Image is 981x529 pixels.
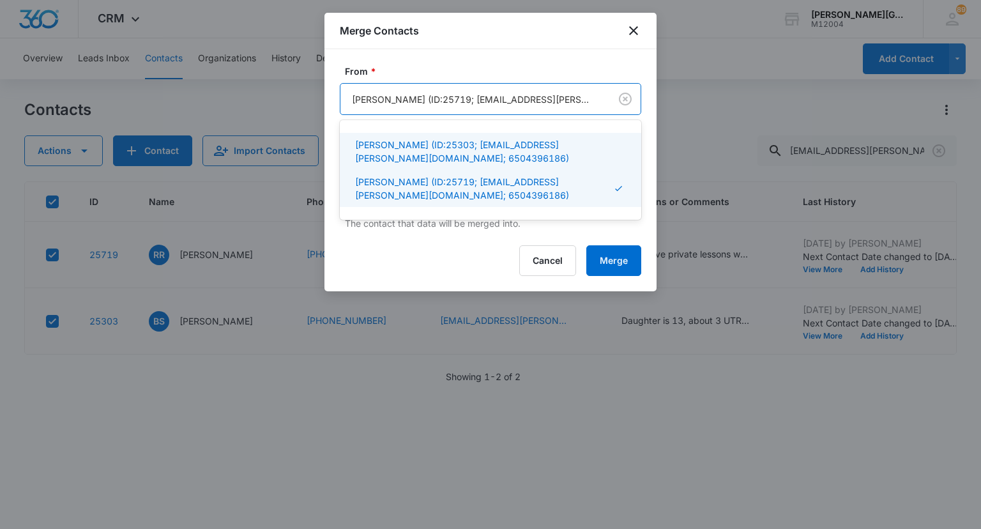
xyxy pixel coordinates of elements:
[340,23,419,38] h1: Merge Contacts
[615,89,635,109] button: Clear
[345,217,641,230] p: The contact that data will be merged into.
[626,23,641,38] button: close
[345,65,646,78] label: From
[355,175,614,202] p: [PERSON_NAME] (ID:25719; [EMAIL_ADDRESS][PERSON_NAME][DOMAIN_NAME]; 6504396186)
[586,245,641,276] button: Merge
[519,245,576,276] button: Cancel
[355,138,623,165] p: [PERSON_NAME] (ID:25303; [EMAIL_ADDRESS][PERSON_NAME][DOMAIN_NAME]; 6504396186)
